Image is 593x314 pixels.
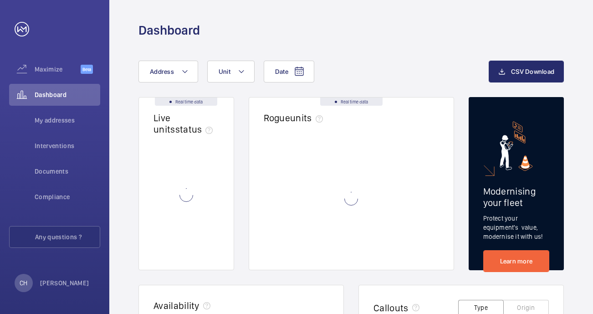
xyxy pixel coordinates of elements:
[155,98,217,106] div: Real time data
[40,278,89,288] p: [PERSON_NAME]
[153,112,216,135] h2: Live units
[489,61,564,82] button: CSV Download
[207,61,255,82] button: Unit
[373,302,409,314] h2: Callouts
[511,68,554,75] span: CSV Download
[81,65,93,74] span: Beta
[35,232,100,242] span: Any questions ?
[153,300,199,311] h2: Availability
[150,68,174,75] span: Address
[35,116,100,125] span: My addresses
[35,65,81,74] span: Maximize
[500,121,533,171] img: marketing-card.svg
[35,167,100,176] span: Documents
[35,90,100,99] span: Dashboard
[35,192,100,201] span: Compliance
[20,278,27,288] p: CH
[290,112,327,124] span: units
[219,68,230,75] span: Unit
[264,112,327,124] h2: Rogue
[483,214,550,241] p: Protect your equipment's value, modernise it with us!
[483,250,550,272] a: Learn more
[35,141,100,150] span: Interventions
[320,98,383,106] div: Real time data
[175,124,217,135] span: status
[138,22,200,39] h1: Dashboard
[264,61,314,82] button: Date
[138,61,198,82] button: Address
[275,68,288,75] span: Date
[483,185,550,208] h2: Modernising your fleet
